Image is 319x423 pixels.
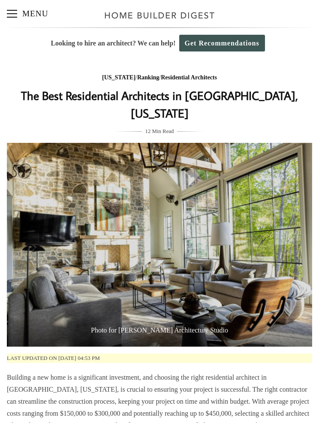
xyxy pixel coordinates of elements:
[179,35,265,51] a: Get Recommendations
[145,127,174,136] span: 12 Min Read
[137,74,159,81] a: Ranking
[7,317,312,347] span: Photo for [PERSON_NAME] Architecture Studio
[7,354,312,363] p: Last updated on [DATE] 04:53 pm
[7,73,312,83] div: / /
[101,7,219,24] img: Home Builder Digest
[7,13,17,14] span: Menu
[7,87,312,122] h1: The Best Residential Architects in [GEOGRAPHIC_DATA], [US_STATE]
[102,74,135,81] a: [US_STATE]
[161,74,217,81] a: Residential Architects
